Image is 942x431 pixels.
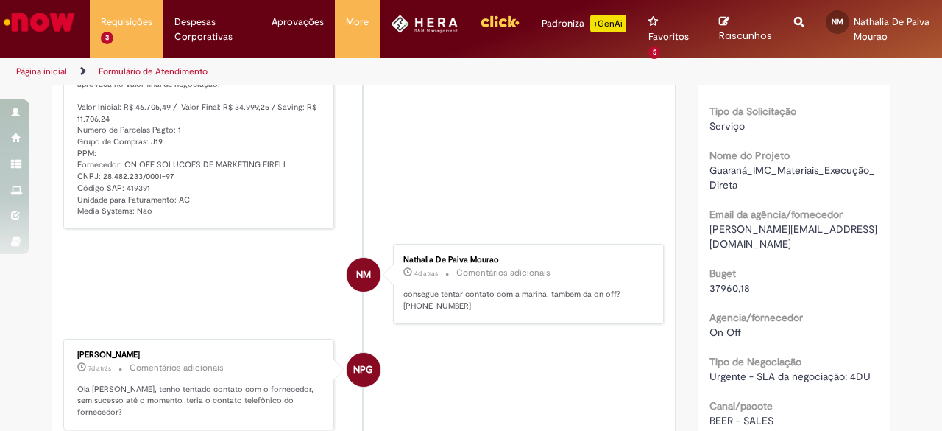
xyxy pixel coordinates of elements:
[719,29,772,43] span: Rascunhos
[590,15,626,32] p: +GenAi
[832,17,843,27] span: NM
[391,15,458,33] img: HeraLogo.png
[709,281,750,295] span: 37960,18
[648,29,689,44] span: Favoritos
[16,66,67,77] a: Página inicial
[648,46,661,59] span: 5
[709,267,736,280] b: Buget
[130,362,224,374] small: Comentários adicionais
[272,15,324,29] span: Aprovações
[709,311,803,324] b: Agencia/fornecedor
[99,66,208,77] a: Formulário de Atendimento
[709,164,874,192] span: Guaraná_IMC_Materiais_Execução_Direta
[88,364,111,373] time: 24/09/2025 12:04:15
[101,15,152,29] span: Requisições
[854,15,929,43] span: Nathalia De Paiva Mourao
[709,355,801,368] b: Tipo de Negociação
[11,58,617,85] ul: Trilhas de página
[709,105,796,118] b: Tipo da Solicitação
[347,258,380,292] div: Nathalia De Paiva Mourao
[709,399,773,413] b: Canal/pacote
[414,269,438,278] span: 4d atrás
[709,119,745,133] span: Serviço
[709,222,877,250] span: [PERSON_NAME][EMAIL_ADDRESS][DOMAIN_NAME]
[77,55,322,217] p: [PERSON_NAME], seu chamado não gerou tarefa, por favor se estiver de acordo com a negociação abai...
[77,351,322,360] div: [PERSON_NAME]
[88,364,111,373] span: 7d atrás
[709,208,843,221] b: Email da agência/fornecedor
[403,256,648,264] div: Nathalia De Paiva Mourao
[709,149,790,162] b: Nome do Projeto
[1,7,77,37] img: ServiceNow
[356,257,371,292] span: NM
[101,32,113,44] span: 3
[709,370,871,383] span: Urgente - SLA da negociação: 4DU
[480,10,520,32] img: click_logo_yellow_360x200.png
[709,414,773,427] span: BEER - SALES
[719,15,772,43] a: Rascunhos
[403,289,648,312] p: consegue tentar contato com a marina, tambem da on off? [PHONE_NUMBER]
[77,384,322,418] p: Olá [PERSON_NAME], tenho tentado contato com o fornecedor, sem sucesso até o momento, teria o con...
[414,269,438,278] time: 26/09/2025 18:05:29
[353,352,373,388] span: NPG
[174,15,249,44] span: Despesas Corporativas
[346,15,369,29] span: More
[347,353,380,387] div: Natane Pereira Gomes
[709,326,741,339] span: On Off
[456,267,550,279] small: Comentários adicionais
[542,15,626,32] div: Padroniza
